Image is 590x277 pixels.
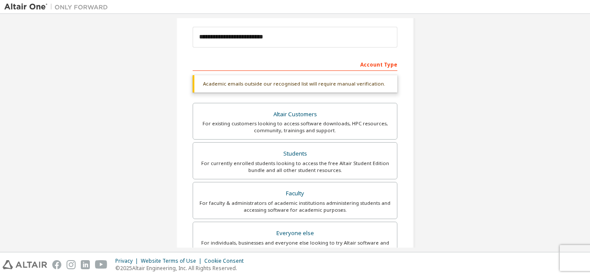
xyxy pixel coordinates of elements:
img: facebook.svg [52,260,61,269]
p: © 2025 Altair Engineering, Inc. All Rights Reserved. [115,264,249,272]
div: Account Type [193,57,397,71]
div: Cookie Consent [204,258,249,264]
img: youtube.svg [95,260,108,269]
div: Students [198,148,392,160]
div: For individuals, businesses and everyone else looking to try Altair software and explore our prod... [198,239,392,253]
div: Privacy [115,258,141,264]
img: instagram.svg [67,260,76,269]
div: Faculty [198,188,392,200]
img: altair_logo.svg [3,260,47,269]
img: Altair One [4,3,112,11]
div: For existing customers looking to access software downloads, HPC resources, community, trainings ... [198,120,392,134]
div: Altair Customers [198,108,392,121]
div: Everyone else [198,227,392,239]
img: linkedin.svg [81,260,90,269]
div: For faculty & administrators of academic institutions administering students and accessing softwa... [198,200,392,213]
div: Academic emails outside our recognised list will require manual verification. [193,75,397,92]
div: Website Terms of Use [141,258,204,264]
div: For currently enrolled students looking to access the free Altair Student Edition bundle and all ... [198,160,392,174]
